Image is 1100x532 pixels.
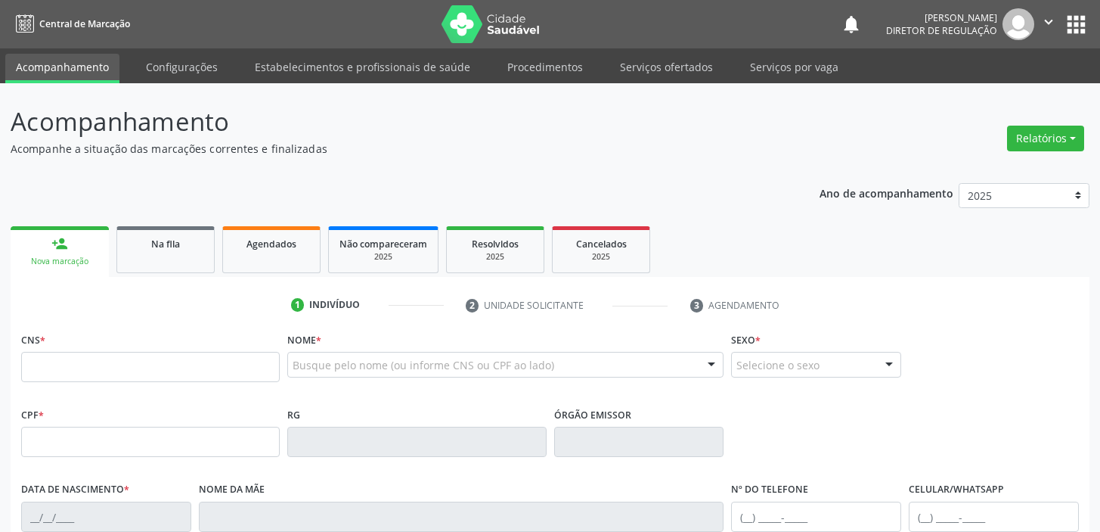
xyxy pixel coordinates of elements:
div: 2025 [339,251,427,263]
span: Na fila [151,238,180,250]
span: Diretor de regulação [886,24,997,37]
input: (__) _____-_____ [731,502,901,532]
button: Relatórios [1007,126,1084,151]
div: 1 [291,298,305,312]
div: 2025 [563,251,639,263]
span: Não compareceram [339,238,427,250]
label: Nome da mãe [199,478,265,502]
p: Ano de acompanhamento [820,183,953,202]
img: img [1002,8,1034,40]
div: Indivíduo [309,298,360,312]
label: Sexo [731,328,761,352]
input: (__) _____-_____ [909,502,1079,532]
span: Agendados [246,238,296,250]
span: Central de Marcação [39,17,130,30]
div: person_add [51,235,68,252]
span: Cancelados [576,238,627,250]
span: Resolvidos [472,238,519,250]
div: Nova marcação [21,256,98,267]
label: RG [287,403,300,427]
label: Órgão emissor [554,403,631,427]
label: Nome [287,328,321,352]
a: Serviços por vaga [739,54,849,80]
button: apps [1063,11,1089,38]
a: Serviços ofertados [609,54,724,80]
a: Acompanhamento [5,54,119,83]
label: CPF [21,403,44,427]
input: __/__/____ [21,502,191,532]
a: Estabelecimentos e profissionais de saúde [244,54,481,80]
span: Selecione o sexo [736,357,820,373]
label: Nº do Telefone [731,478,808,502]
i:  [1040,14,1057,30]
p: Acompanhe a situação das marcações correntes e finalizadas [11,141,766,157]
a: Procedimentos [497,54,593,80]
div: 2025 [457,251,533,263]
a: Central de Marcação [11,11,130,36]
a: Configurações [135,54,228,80]
label: CNS [21,328,45,352]
button:  [1034,8,1063,40]
p: Acompanhamento [11,103,766,141]
div: [PERSON_NAME] [886,11,997,24]
label: Data de nascimento [21,478,129,502]
span: Busque pelo nome (ou informe CNS ou CPF ao lado) [293,357,554,373]
label: Celular/WhatsApp [909,478,1004,502]
button: notifications [841,14,862,35]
